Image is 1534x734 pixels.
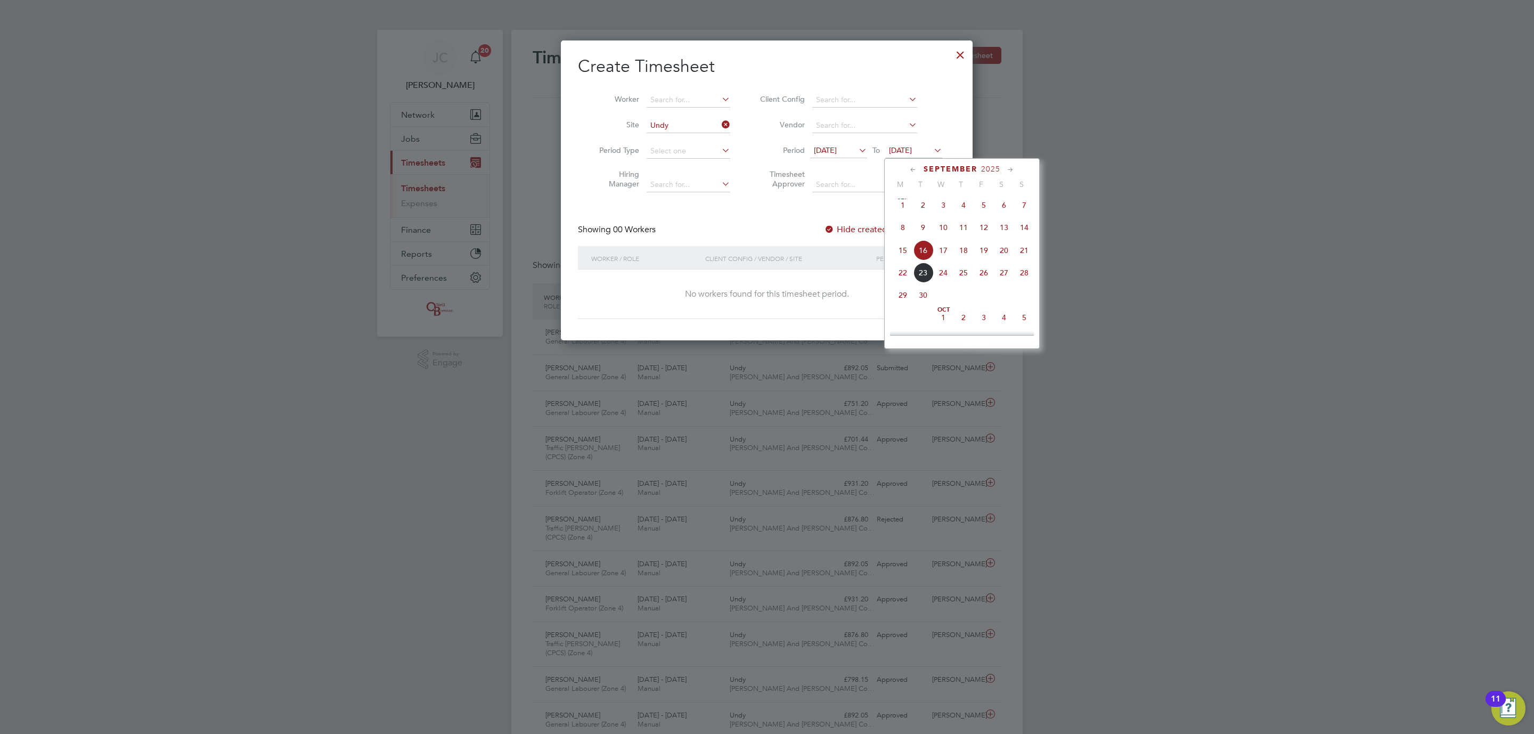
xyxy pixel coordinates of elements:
span: 23 [913,263,933,283]
div: No workers found for this timesheet period. [589,289,945,300]
label: Hide created timesheets [824,224,932,235]
label: Worker [591,94,639,104]
span: 1 [893,195,913,215]
span: F [971,180,991,189]
span: 4 [994,307,1014,328]
button: Open Resource Center, 11 new notifications [1491,691,1525,725]
label: Site [591,120,639,129]
label: Client Config [757,94,805,104]
span: 18 [953,240,974,260]
span: 5 [1014,307,1034,328]
span: [DATE] [889,145,912,155]
span: 30 [913,285,933,305]
input: Select one [647,144,730,159]
input: Search for... [647,93,730,108]
span: 7 [913,330,933,350]
span: S [991,180,1011,189]
span: S [1011,180,1032,189]
span: 2025 [981,165,1000,174]
span: 28 [1014,263,1034,283]
span: 14 [1014,217,1034,238]
span: 19 [974,240,994,260]
input: Search for... [647,118,730,133]
label: Period [757,145,805,155]
span: 21 [1014,240,1034,260]
div: Worker / Role [589,246,703,271]
div: 11 [1491,699,1500,713]
span: Sep [893,195,913,200]
input: Search for... [812,93,917,108]
span: 26 [974,263,994,283]
span: 2 [913,195,933,215]
input: Search for... [647,177,730,192]
span: 17 [933,240,953,260]
span: 00 Workers [613,224,656,235]
label: Hiring Manager [591,169,639,189]
span: 29 [893,285,913,305]
span: 12 [974,217,994,238]
input: Search for... [812,118,917,133]
span: M [890,180,910,189]
span: [DATE] [814,145,837,155]
span: 15 [893,240,913,260]
input: Search for... [812,177,917,192]
span: 13 [994,217,1014,238]
span: 22 [893,263,913,283]
span: 27 [994,263,1014,283]
label: Period Type [591,145,639,155]
span: 2 [953,307,974,328]
div: Showing [578,224,658,235]
h2: Create Timesheet [578,55,956,78]
span: 3 [933,195,953,215]
span: 12 [1014,330,1034,350]
span: 11 [953,217,974,238]
span: 1 [933,307,953,328]
span: T [910,180,931,189]
span: 8 [893,217,913,238]
span: 6 [994,195,1014,215]
span: 20 [994,240,1014,260]
span: 6 [893,330,913,350]
span: 4 [953,195,974,215]
span: W [931,180,951,189]
span: 9 [913,217,933,238]
span: To [869,143,883,157]
span: 7 [1014,195,1034,215]
span: T [951,180,971,189]
div: Client Config / Vendor / Site [703,246,874,271]
label: Vendor [757,120,805,129]
span: 8 [933,330,953,350]
span: 25 [953,263,974,283]
span: 24 [933,263,953,283]
label: Timesheet Approver [757,169,805,189]
span: Oct [933,307,953,313]
span: 11 [994,330,1014,350]
span: 3 [974,307,994,328]
span: 10 [933,217,953,238]
span: 9 [953,330,974,350]
span: 10 [974,330,994,350]
div: Period [874,246,945,271]
span: September [924,165,977,174]
span: 5 [974,195,994,215]
span: 16 [913,240,933,260]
